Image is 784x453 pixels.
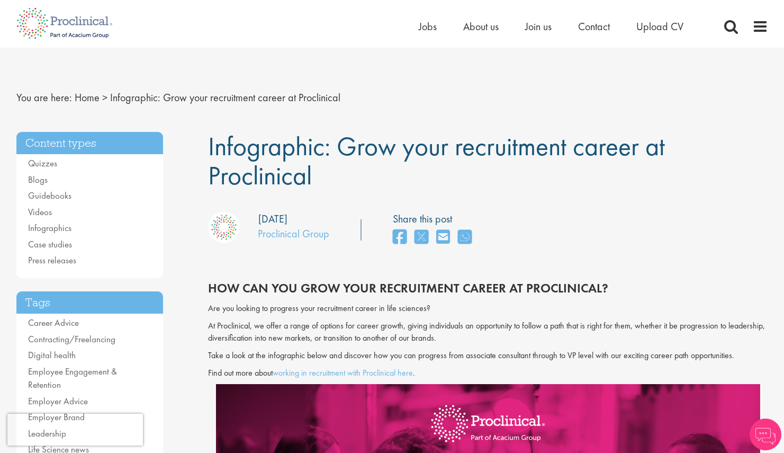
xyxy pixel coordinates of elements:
[419,20,437,33] a: Jobs
[578,20,610,33] a: Contact
[28,174,48,185] a: Blogs
[16,91,72,104] span: You are here:
[28,395,88,407] a: Employer Advice
[28,333,115,345] a: Contracting/Freelancing
[525,20,552,33] a: Join us
[436,226,450,249] a: share on email
[28,190,71,201] a: Guidebooks
[16,132,164,155] h3: Content types
[28,349,76,361] a: Digital health
[750,419,781,450] img: Chatbot
[208,280,608,296] span: HOW Can you grow your recruitment career at proclinical?
[273,367,413,378] a: working in recruitment with Proclinical here
[102,91,107,104] span: >
[393,211,477,227] label: Share this post
[28,366,117,391] a: Employee Engagement & Retention
[110,91,340,104] span: Infographic: Grow your recruitment career at Proclinical
[414,226,428,249] a: share on twitter
[208,367,768,379] p: Find out more about .
[16,291,164,314] h3: Tags
[258,211,287,227] div: [DATE]
[28,238,72,250] a: Case studies
[458,226,472,249] a: share on whats app
[75,91,100,104] a: breadcrumb link
[393,226,407,249] a: share on facebook
[7,414,143,446] iframe: reCAPTCHA
[208,303,430,314] span: Are you looking to progress your recruitment career in life sciences?
[28,411,85,423] a: Employer Brand
[28,317,79,328] a: Career Advice
[28,206,52,218] a: Videos
[28,157,57,169] a: Quizzes
[208,211,240,243] img: Proclinical Group
[463,20,499,33] a: About us
[28,222,71,234] a: Infographics
[208,320,765,343] span: At Proclinical, we offer a range of options for career growth, giving individuals an opportunity ...
[208,350,768,362] p: Take a look at the infographic below and discover how you can progress from associate consultant ...
[28,254,76,266] a: Press releases
[258,227,329,241] a: Proclinical Group
[636,20,683,33] a: Upload CV
[208,129,665,192] span: Infographic: Grow your recruitment career at Proclinical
